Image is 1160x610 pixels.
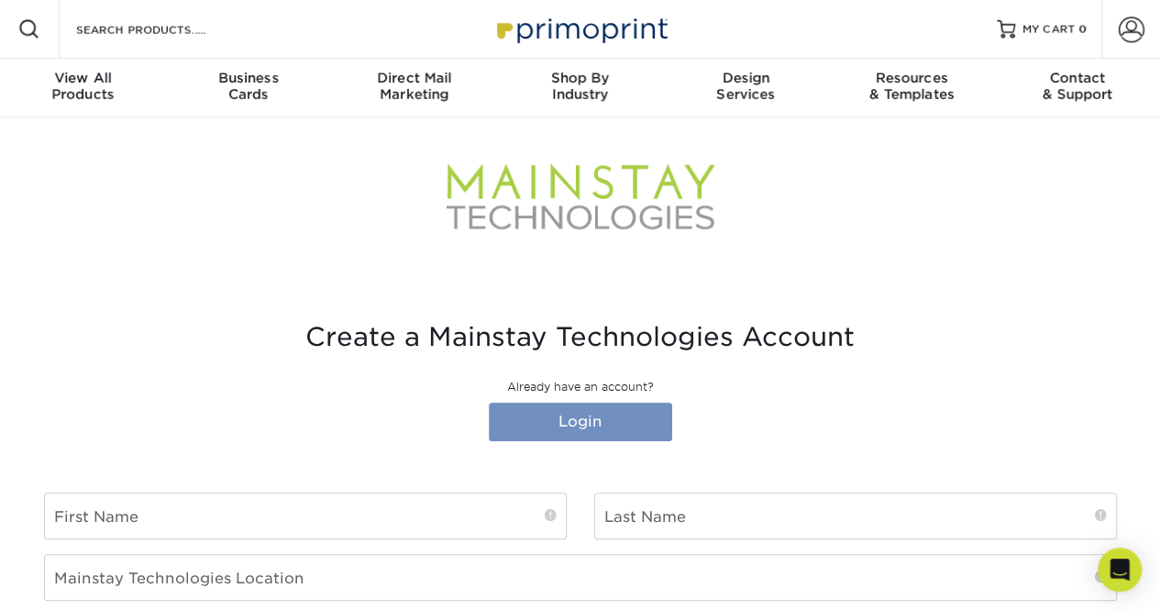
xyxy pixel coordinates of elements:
[663,59,829,117] a: DesignServices
[994,70,1160,86] span: Contact
[44,322,1117,353] h3: Create a Mainstay Technologies Account
[829,70,995,86] span: Resources
[497,59,663,117] a: Shop ByIndustry
[994,59,1160,117] a: Contact& Support
[166,70,332,103] div: Cards
[331,59,497,117] a: Direct MailMarketing
[1022,22,1075,38] span: MY CART
[331,70,497,103] div: Marketing
[994,70,1160,103] div: & Support
[663,70,829,103] div: Services
[331,70,497,86] span: Direct Mail
[74,18,253,40] input: SEARCH PRODUCTS.....
[166,59,332,117] a: BusinessCards
[1098,548,1142,592] div: Open Intercom Messenger
[497,70,663,86] span: Shop By
[1078,23,1087,36] span: 0
[829,70,995,103] div: & Templates
[166,70,332,86] span: Business
[829,59,995,117] a: Resources& Templates
[489,9,672,49] img: Primoprint
[663,70,829,86] span: Design
[497,70,663,103] div: Industry
[443,161,718,234] img: Mainstay Technologies
[489,403,672,441] a: Login
[44,379,1117,395] p: Already have an account?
